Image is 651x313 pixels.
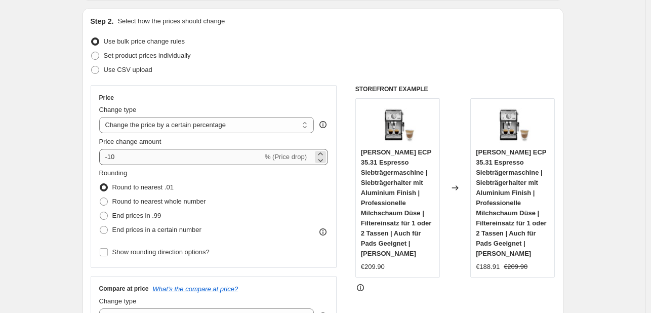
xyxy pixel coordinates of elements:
[99,106,137,113] span: Change type
[99,149,263,165] input: -15
[117,16,225,26] p: Select how the prices should change
[153,285,238,293] button: What's the compare at price?
[112,183,174,191] span: Round to nearest .01
[99,94,114,102] h3: Price
[377,104,418,144] img: 71qpTH3GuuL_80x.jpg
[99,169,128,177] span: Rounding
[476,262,500,272] div: €188.91
[476,148,546,257] span: [PERSON_NAME] ECP 35.31 Espresso Siebträgermaschine | Siebträgerhalter mit Aluminium Finish | Pro...
[112,212,161,219] span: End prices in .99
[361,148,431,257] span: [PERSON_NAME] ECP 35.31 Espresso Siebträgermaschine | Siebträgerhalter mit Aluminium Finish | Pro...
[355,85,555,93] h6: STOREFRONT EXAMPLE
[99,138,161,145] span: Price change amount
[99,297,137,305] span: Change type
[112,248,210,256] span: Show rounding direction options?
[318,120,328,130] div: help
[504,262,527,272] strike: €209.90
[361,262,385,272] div: €209.90
[99,285,149,293] h3: Compare at price
[91,16,114,26] h2: Step 2.
[104,52,191,59] span: Set product prices individually
[112,226,201,233] span: End prices in a certain number
[265,153,307,161] span: % (Price drop)
[104,66,152,73] span: Use CSV upload
[112,198,206,205] span: Round to nearest whole number
[493,104,533,144] img: 71qpTH3GuuL_80x.jpg
[104,37,185,45] span: Use bulk price change rules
